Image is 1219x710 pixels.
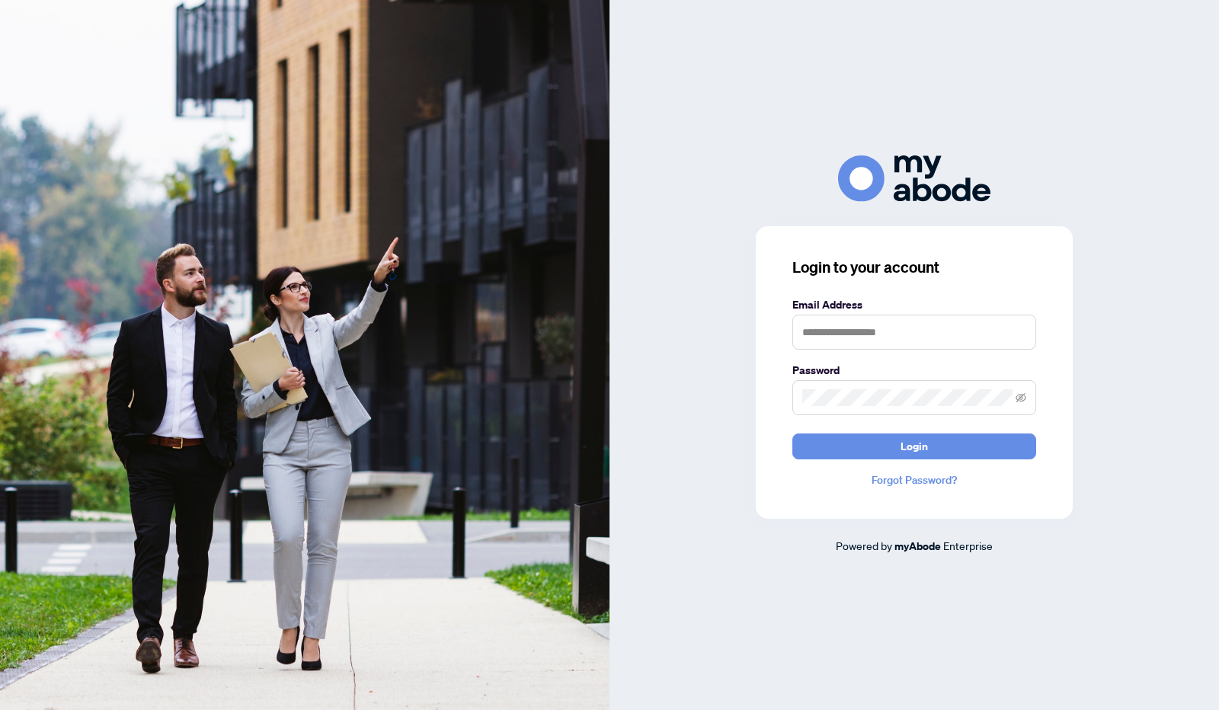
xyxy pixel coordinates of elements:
[792,296,1036,313] label: Email Address
[943,539,993,552] span: Enterprise
[792,257,1036,278] h3: Login to your account
[838,155,990,202] img: ma-logo
[792,433,1036,459] button: Login
[792,472,1036,488] a: Forgot Password?
[894,538,941,555] a: myAbode
[901,434,928,459] span: Login
[792,362,1036,379] label: Password
[1016,392,1026,403] span: eye-invisible
[836,539,892,552] span: Powered by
